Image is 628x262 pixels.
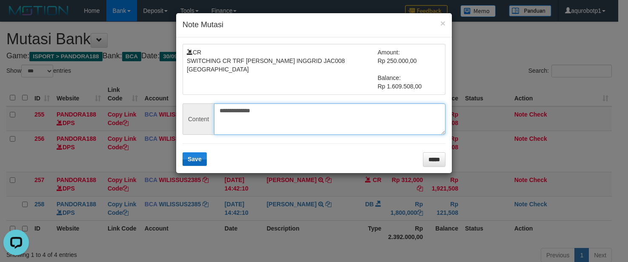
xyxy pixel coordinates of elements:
[378,48,442,91] td: Amount: Rp 250.000,00 Balance: Rp 1.609.508,00
[440,19,445,28] button: ×
[183,152,207,166] button: Save
[188,156,202,162] span: Save
[183,20,445,31] h4: Note Mutasi
[187,48,378,91] td: CR SWITCHING CR TRF [PERSON_NAME] INGGRID JAC008 [GEOGRAPHIC_DATA]
[183,103,214,135] span: Content
[3,3,29,29] button: Open LiveChat chat widget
